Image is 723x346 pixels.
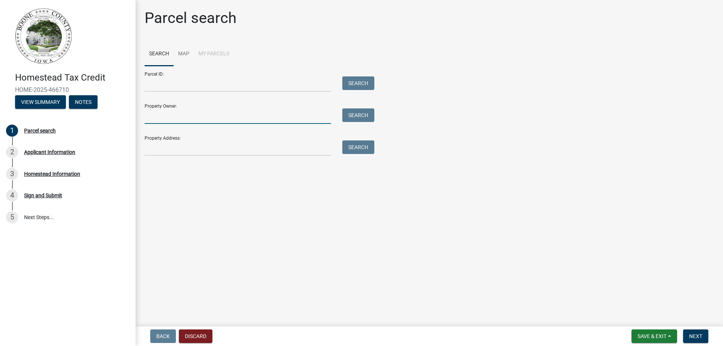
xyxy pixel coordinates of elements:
[150,329,176,343] button: Back
[24,128,56,133] div: Parcel search
[179,329,212,343] button: Discard
[342,140,374,154] button: Search
[24,171,80,177] div: Homestead Information
[15,86,120,93] span: HOME-2025-466710
[6,189,18,201] div: 4
[15,8,72,64] img: Boone County, Iowa
[69,99,98,105] wm-modal-confirm: Notes
[15,95,66,109] button: View Summary
[15,99,66,105] wm-modal-confirm: Summary
[6,146,18,158] div: 2
[342,108,374,122] button: Search
[156,333,170,339] span: Back
[6,168,18,180] div: 3
[683,329,708,343] button: Next
[6,125,18,137] div: 1
[689,333,702,339] span: Next
[174,42,194,66] a: Map
[24,193,62,198] div: Sign and Submit
[69,95,98,109] button: Notes
[145,9,236,27] h1: Parcel search
[145,42,174,66] a: Search
[15,72,130,83] h4: Homestead Tax Credit
[6,211,18,223] div: 5
[638,333,667,339] span: Save & Exit
[342,76,374,90] button: Search
[631,329,677,343] button: Save & Exit
[24,149,75,155] div: Applicant Information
